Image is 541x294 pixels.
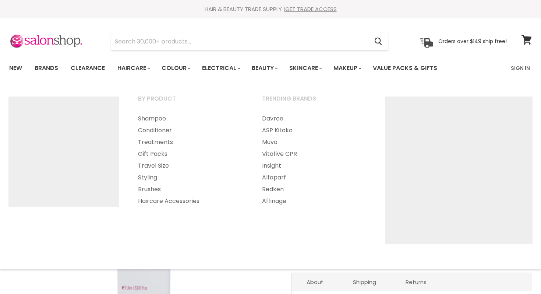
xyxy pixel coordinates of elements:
[284,60,326,76] a: Skincare
[112,60,155,76] a: Haircare
[65,60,110,76] a: Clearance
[367,60,443,76] a: Value Packs & Gifts
[506,60,534,76] a: Sign In
[4,57,475,79] ul: Main menu
[285,5,337,13] a: GET TRADE ACCESS
[253,113,375,125] a: Davroe
[368,33,388,50] button: Search
[129,183,251,195] a: Brushes
[253,183,375,195] a: Redken
[253,148,375,160] a: Vitafive CPR
[292,273,338,291] a: About
[253,125,375,136] a: ASP Kitoko
[129,125,251,136] a: Conditioner
[111,33,388,50] form: Product
[328,60,366,76] a: Makeup
[129,136,251,148] a: Treatments
[111,33,368,50] input: Search
[391,273,441,291] a: Returns
[246,60,282,76] a: Beauty
[253,93,375,111] a: Trending Brands
[129,93,251,111] a: By Product
[338,273,391,291] a: Shipping
[438,38,507,45] p: Orders over $149 ship free!
[4,60,28,76] a: New
[129,172,251,183] a: Styling
[129,113,251,207] ul: Main menu
[129,195,251,207] a: Haircare Accessories
[29,60,64,76] a: Brands
[253,172,375,183] a: Alfaparf
[129,148,251,160] a: Gift Packs
[253,136,375,148] a: Muvo
[253,160,375,172] a: Insight
[129,160,251,172] a: Travel Size
[197,60,245,76] a: Electrical
[253,195,375,207] a: Affinage
[129,113,251,125] a: Shampoo
[253,113,375,207] ul: Main menu
[156,60,195,76] a: Colour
